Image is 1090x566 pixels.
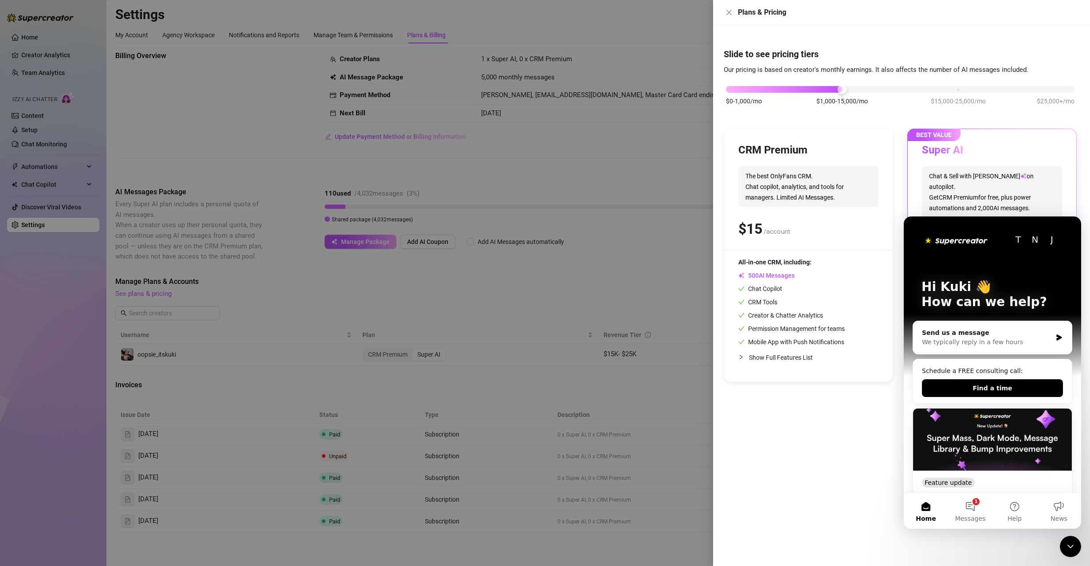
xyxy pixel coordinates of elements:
[738,312,745,318] span: check
[931,96,986,106] span: $15,000-25,000/mo
[907,129,961,141] span: BEST VALUE
[738,312,823,319] span: Creator & Chatter Analytics
[738,338,844,346] span: Mobile App with Push Notifications
[738,285,782,292] span: Chat Copilot
[738,7,1079,18] div: Plans & Pricing
[9,192,168,254] img: Super Mass, Dark Mode, Message Library & Bump Improvements
[51,299,82,305] span: Messages
[738,299,777,306] span: CRM Tools
[724,7,734,18] button: Close
[738,299,745,305] span: check
[724,48,1079,60] h4: Slide to see pricing tiers
[1060,536,1081,557] iframe: Intercom live chat
[738,347,878,368] div: Show Full Features List
[738,143,808,157] h3: CRM Premium
[749,354,813,361] span: Show Full Features List
[738,286,745,292] span: check
[1037,96,1074,106] span: $25,000+/mo
[12,299,32,305] span: Home
[18,261,71,271] div: Feature update
[725,9,733,16] span: close
[922,143,963,157] h3: Super AI
[726,96,762,106] span: $0-1,000/mo
[904,216,1081,529] iframe: Intercom live chat
[133,277,177,312] button: News
[738,339,745,345] span: check
[816,96,868,106] span: $1,000-15,000/mo
[738,272,795,279] span: AI Messages
[89,277,133,312] button: Help
[147,299,164,305] span: News
[44,277,89,312] button: Messages
[9,192,169,314] div: Super Mass, Dark Mode, Message Library & Bump ImprovementsFeature update
[724,66,1028,74] span: Our pricing is based on creator's monthly earnings. It also affects the number of AI messages inc...
[738,326,745,332] span: check
[738,259,812,266] span: All-in-one CRM, including:
[738,220,762,237] span: $
[738,166,878,207] span: The best OnlyFans CRM. Chat copilot, analytics, and tools for managers. Limited AI Messages.
[738,354,744,360] span: collapsed
[764,228,790,236] span: /account
[104,299,118,305] span: Help
[738,325,845,332] span: Permission Management for teams
[922,166,1062,218] span: Chat & Sell with [PERSON_NAME] on autopilot. Get CRM Premium for free, plus power automations and...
